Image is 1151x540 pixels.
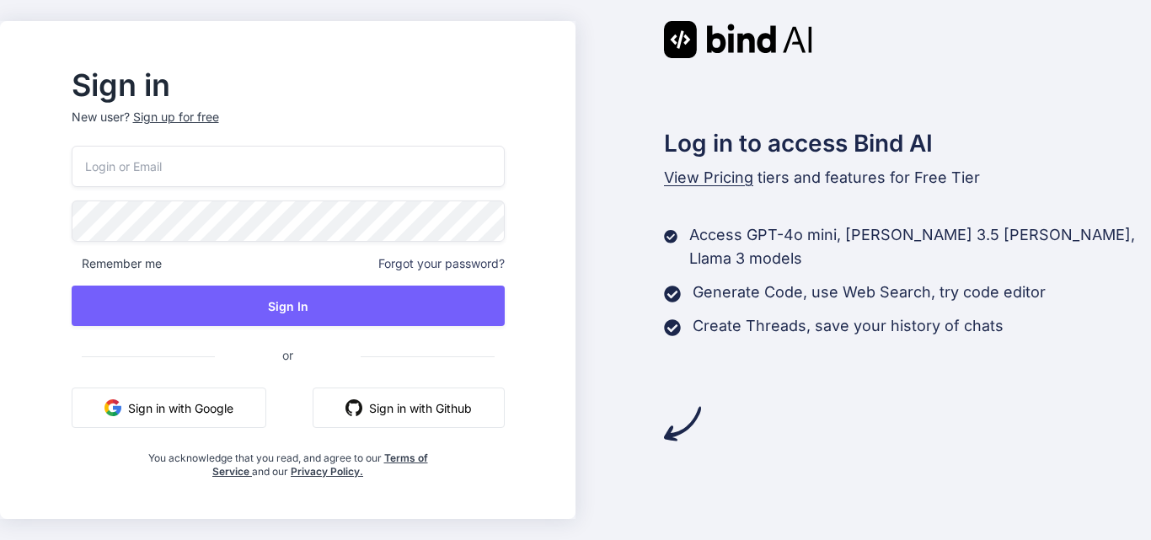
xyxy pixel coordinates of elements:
[693,281,1046,304] p: Generate Code, use Web Search, try code editor
[345,399,362,416] img: github
[664,168,753,186] span: View Pricing
[664,166,1151,190] p: tiers and features for Free Tier
[689,223,1151,270] p: Access GPT-4o mini, [PERSON_NAME] 3.5 [PERSON_NAME], Llama 3 models
[72,109,505,146] p: New user?
[664,126,1151,161] h2: Log in to access Bind AI
[72,388,266,428] button: Sign in with Google
[215,334,361,376] span: or
[664,405,701,442] img: arrow
[133,109,219,126] div: Sign up for free
[72,255,162,272] span: Remember me
[104,399,121,416] img: google
[72,72,505,99] h2: Sign in
[664,21,812,58] img: Bind AI logo
[143,441,432,479] div: You acknowledge that you read, and agree to our and our
[291,465,363,478] a: Privacy Policy.
[72,146,505,187] input: Login or Email
[313,388,505,428] button: Sign in with Github
[212,452,428,478] a: Terms of Service
[378,255,505,272] span: Forgot your password?
[693,314,1004,338] p: Create Threads, save your history of chats
[72,286,505,326] button: Sign In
